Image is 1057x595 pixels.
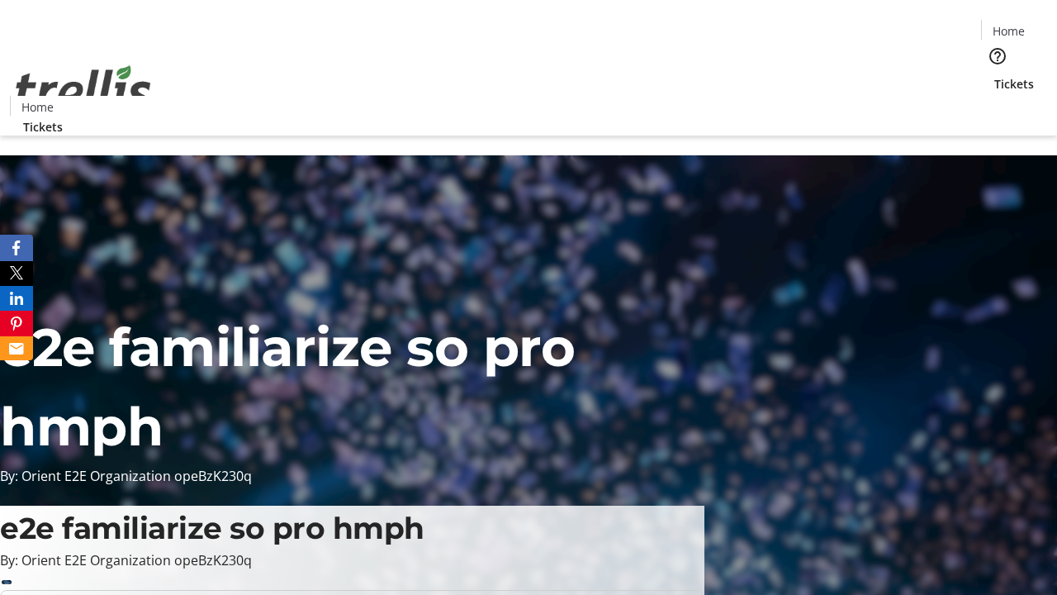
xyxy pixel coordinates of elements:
span: Home [993,22,1025,40]
a: Home [11,98,64,116]
span: Tickets [23,118,63,136]
span: Tickets [994,75,1034,93]
button: Help [981,40,1014,73]
a: Home [982,22,1035,40]
a: Tickets [981,75,1047,93]
span: Home [21,98,54,116]
img: Orient E2E Organization opeBzK230q's Logo [10,47,157,130]
a: Tickets [10,118,76,136]
button: Cart [981,93,1014,126]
